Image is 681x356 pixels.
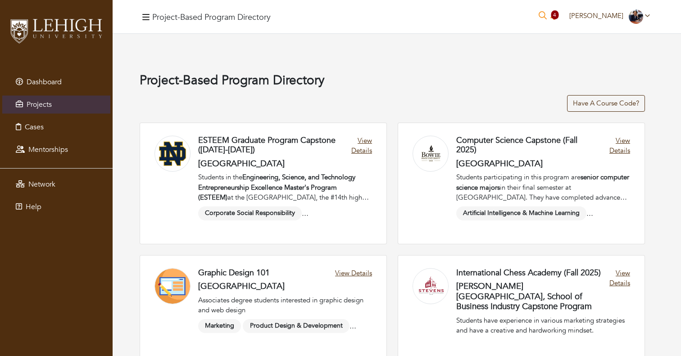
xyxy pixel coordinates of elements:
[629,9,643,24] img: images-4.jpg
[28,145,68,155] span: Mentorships
[565,11,654,20] a: [PERSON_NAME]
[567,95,645,112] a: Have A Course Code?
[140,73,645,88] h4: Project-Based Program Directory
[152,13,271,23] h4: Project-Based Program Directory
[551,10,558,19] span: 4
[2,118,110,136] a: Cases
[550,11,558,22] a: 4
[569,11,623,20] span: [PERSON_NAME]
[25,122,44,132] span: Cases
[28,179,55,189] span: Network
[27,77,62,87] span: Dashboard
[26,202,41,212] span: Help
[2,175,110,193] a: Network
[9,16,104,46] img: lehigh_logo.png
[2,141,110,159] a: Mentorships
[2,198,110,216] a: Help
[2,73,110,91] a: Dashboard
[27,100,52,110] span: Projects
[2,96,110,114] a: Projects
